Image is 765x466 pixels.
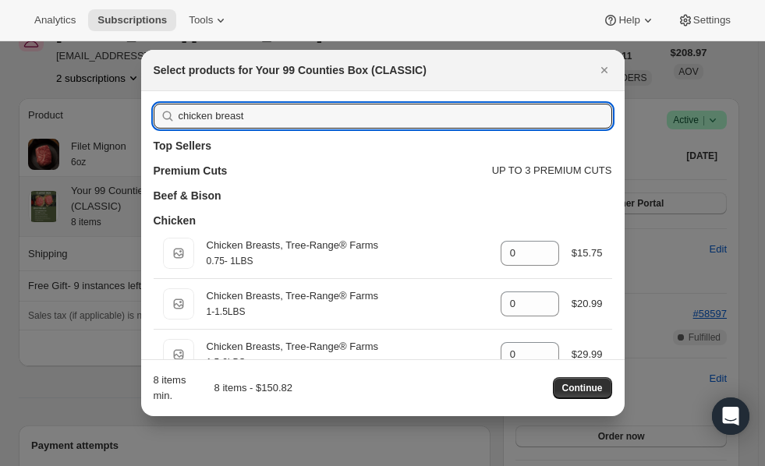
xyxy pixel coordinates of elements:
small: 0.75- 1LBS [207,256,253,267]
small: 1.5-2LBS [207,357,246,368]
h3: Chicken [154,213,196,228]
span: Continue [562,382,603,394]
div: $29.99 [572,347,603,362]
span: Tools [189,14,213,26]
div: Chicken Breasts, Tree-Range® Farms [207,339,488,355]
h3: Top Sellers [154,138,211,154]
div: 8 items - $150.82 [197,380,292,396]
small: 1-1.5LBS [207,306,246,317]
button: Tools [179,9,238,31]
div: $20.99 [572,296,603,312]
button: Analytics [25,9,85,31]
span: Analytics [34,14,76,26]
span: Subscriptions [97,14,167,26]
div: Open Intercom Messenger [712,397,749,435]
h2: Select products for Your 99 Counties Box (CLASSIC) [154,62,427,78]
h3: Beef & Bison [154,188,221,203]
div: Chicken Breasts, Tree-Range® Farms [207,288,488,304]
span: Settings [693,14,731,26]
input: Search products [179,104,612,129]
div: $15.75 [572,245,603,261]
p: UP TO 3 PREMIUM CUTS [492,163,612,178]
button: Close [593,59,615,81]
span: Help [618,14,639,26]
button: Settings [668,9,740,31]
button: Continue [553,377,612,399]
div: Chicken Breasts, Tree-Range® Farms [207,238,488,253]
button: Subscriptions [88,9,176,31]
div: 8 items min. [154,372,191,404]
button: Help [593,9,664,31]
h3: Premium Cuts [154,163,228,178]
